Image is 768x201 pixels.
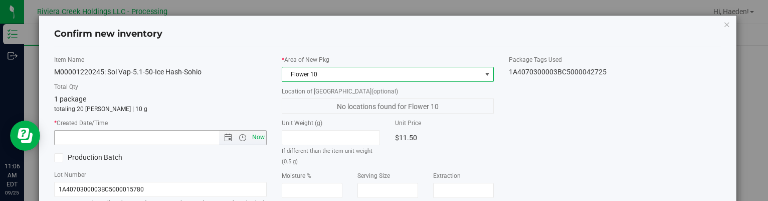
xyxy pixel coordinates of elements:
[509,55,721,64] label: Package Tags Used
[54,28,162,41] h4: Confirm new inventory
[54,119,266,128] label: Created Date/Time
[54,105,266,114] p: totaling 20 [PERSON_NAME] | 10 g
[282,55,494,64] label: Area of New Pkg
[234,134,251,142] span: Open the time view
[395,119,494,128] label: Unit Price
[220,134,237,142] span: Open the date view
[250,130,267,145] span: Set Current date
[433,171,494,180] label: Extraction
[282,87,494,96] label: Location of [GEOGRAPHIC_DATA]
[54,95,86,103] span: 1 package
[395,130,494,145] div: $11.50
[282,67,481,81] span: Flower 10
[371,88,398,95] span: (optional)
[54,67,266,77] div: M00001220245: Sol Vap-5.1-50-Ice Hash-Sohio
[357,171,418,180] label: Serving Size
[282,148,372,165] small: If different than the item unit weight (0.5 g)
[54,55,266,64] label: Item Name
[10,121,40,151] iframe: Resource center
[54,82,266,91] label: Total Qty
[509,67,721,77] div: 1A4070300003BC5000042725
[282,98,494,114] span: No locations found for Flower 10
[282,171,342,180] label: Moisture %
[54,152,153,163] label: Production Batch
[282,119,380,128] label: Unit Weight (g)
[54,170,266,179] label: Lot Number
